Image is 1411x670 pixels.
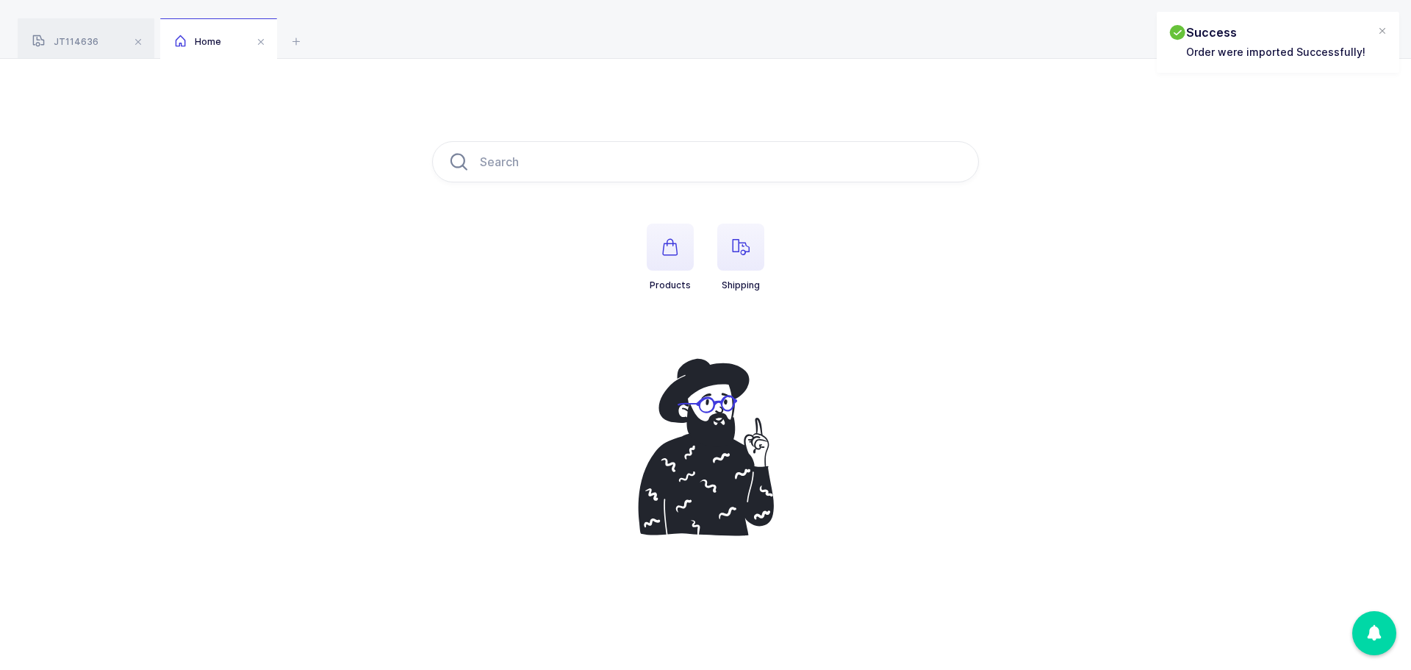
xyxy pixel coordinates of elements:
[432,141,979,182] input: Search
[175,36,221,47] span: Home
[647,224,694,291] button: Products
[32,36,98,47] span: JT114636
[717,224,764,291] button: Shipping
[623,350,788,544] img: pointing-up.svg
[1186,44,1365,60] p: Order were imported Successfully!
[1186,24,1365,41] h2: Success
